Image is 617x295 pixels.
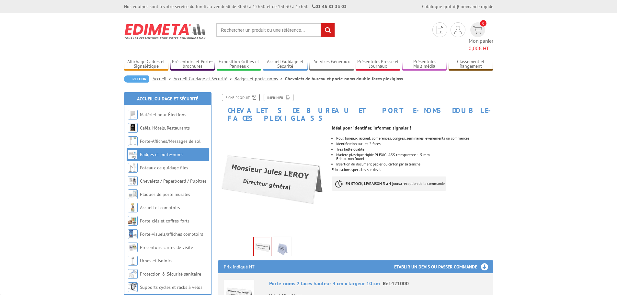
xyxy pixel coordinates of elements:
[469,45,479,51] span: 0,00
[140,112,186,118] a: Matériel pour Élections
[140,258,172,264] a: Urnes et isoloirs
[356,59,400,70] a: Présentoirs Presse et Journaux
[469,37,493,52] span: Mon panier
[336,147,493,151] li: Très belle qualité
[128,176,138,186] img: Chevalets / Paperboard / Pupitres
[140,152,183,157] a: Badges et porte-noms
[383,280,409,287] span: Réf.421000
[264,94,293,101] a: Imprimer
[140,138,200,144] a: Porte-Affiches/Messages de sol
[128,163,138,173] img: Poteaux de guidage files
[140,284,202,290] a: Supports cycles et racks à vélos
[140,165,188,171] a: Poteaux de guidage files
[137,96,198,102] a: Accueil Guidage et Sécurité
[402,59,447,70] a: Présentoirs Multimédia
[140,244,193,250] a: Présentoirs cartes de visite
[254,237,271,257] img: porte_noms_421000.jpg
[469,22,493,52] a: devis rapide 0 Mon panier 0,00€ HT
[312,4,347,9] strong: 01 46 81 33 03
[128,189,138,199] img: Plaques de porte murales
[449,59,493,70] a: Classement et Rangement
[473,26,482,34] img: devis rapide
[213,94,498,122] h1: Chevalets de bureau et porte-noms double-faces plexiglass
[275,238,290,258] img: porte_noms_2_faces_largeur_21cm_424000.jpg
[124,3,347,10] div: Nos équipes sont à votre service du lundi au vendredi de 8h30 à 12h30 et de 13h30 à 17h30
[336,142,493,146] li: Identification sur les 2 faces
[234,76,285,82] a: Badges et porte-noms
[140,218,189,224] a: Porte-clés et coffres-forts
[422,3,493,10] div: |
[128,256,138,266] img: Urnes et isoloirs
[332,176,446,191] p: à réception de la commande
[336,162,493,166] li: Insertion du document papier ou carton par la tranche
[140,125,190,131] a: Cafés, Hôtels, Restaurants
[332,122,498,197] div: Fabrications spéciales sur devis
[480,20,486,27] span: 0
[437,26,443,34] img: devis rapide
[263,59,308,70] a: Accueil Guidage et Sécurité
[174,76,234,82] a: Accueil Guidage et Sécurité
[269,280,487,287] div: Porte-noms 2 faces hauteur 4 cm x largeur 10 cm -
[128,203,138,212] img: Accueil et comptoirs
[128,229,138,239] img: Porte-visuels/affiches comptoirs
[128,110,138,119] img: Matériel pour Élections
[128,216,138,226] img: Porte-clés et coffres-forts
[454,26,462,34] img: devis rapide
[336,136,493,140] li: Pour, bureaux, accueil, conférences, congrés, séminaires, événements ou commerces
[422,4,457,9] a: Catalogue gratuit
[218,125,327,234] img: porte_noms_421000.jpg
[128,136,138,146] img: Porte-Affiches/Messages de sol
[153,76,174,82] a: Accueil
[346,181,400,186] strong: EN STOCK, LIVRAISON 3 à 4 jours
[394,260,493,273] h3: Etablir un devis ou passer commande
[124,59,169,70] a: Affichage Cadres et Signalétique
[216,23,335,37] input: Rechercher un produit ou une référence...
[128,269,138,279] img: Protection & Sécurité sanitaire
[217,59,261,70] a: Exposition Grilles et Panneaux
[124,19,207,43] img: Edimeta
[224,260,255,273] p: Prix indiqué HT
[140,178,207,184] a: Chevalets / Paperboard / Pupitres
[124,75,149,83] a: Retour
[128,123,138,133] img: Cafés, Hôtels, Restaurants
[128,150,138,159] img: Badges et porte-noms
[140,271,201,277] a: Protection & Sécurité sanitaire
[332,126,493,130] p: Idéal pour identifier, informer, signaler !
[458,4,493,9] a: Commande rapide
[140,191,190,197] a: Plaques de porte murales
[285,75,403,82] li: Chevalets de bureau et porte-noms double-faces plexiglass
[222,94,260,101] a: Fiche produit
[321,23,335,37] input: rechercher
[170,59,215,70] a: Présentoirs et Porte-brochures
[140,205,180,210] a: Accueil et comptoirs
[336,153,493,161] li: Matière plastique rigide PLEXIGLASS transparente 1.5 mm Bristol non fourni
[309,59,354,70] a: Services Généraux
[128,243,138,252] img: Présentoirs cartes de visite
[128,282,138,292] img: Supports cycles et racks à vélos
[469,45,493,52] span: € HT
[140,231,203,237] a: Porte-visuels/affiches comptoirs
